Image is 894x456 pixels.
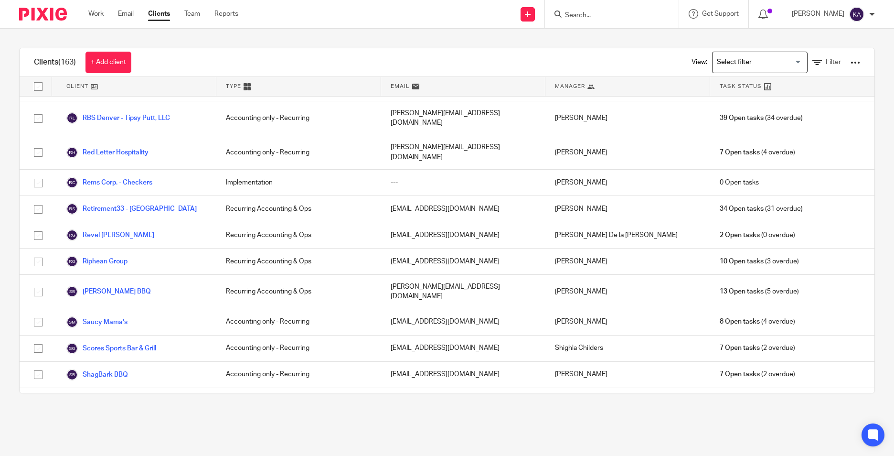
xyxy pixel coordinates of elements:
[66,229,78,241] img: svg%3E
[720,204,803,214] span: (31 overdue)
[381,388,545,422] div: [PERSON_NAME][EMAIL_ADDRESS][DOMAIN_NAME]
[720,178,759,187] span: 0 Open tasks
[826,59,841,65] span: Filter
[66,343,78,354] img: svg%3E
[66,256,78,267] img: svg%3E
[381,196,545,222] div: [EMAIL_ADDRESS][DOMAIN_NAME]
[720,369,795,379] span: (2 overdue)
[216,170,381,195] div: Implementation
[381,309,545,335] div: [EMAIL_ADDRESS][DOMAIN_NAME]
[216,362,381,388] div: Accounting only - Recurring
[545,309,710,335] div: [PERSON_NAME]
[545,222,710,248] div: [PERSON_NAME] De la [PERSON_NAME]
[545,275,710,309] div: [PERSON_NAME]
[720,148,795,157] span: (4 overdue)
[58,58,76,66] span: (163)
[720,317,795,326] span: (4 overdue)
[720,82,762,90] span: Task Status
[849,7,864,22] img: svg%3E
[216,336,381,361] div: Accounting only - Recurring
[214,9,238,19] a: Reports
[720,230,760,240] span: 2 Open tasks
[720,113,803,123] span: (34 overdue)
[66,147,78,158] img: svg%3E
[712,52,808,73] div: Search for option
[720,343,795,353] span: (2 overdue)
[66,229,154,241] a: Revel [PERSON_NAME]
[545,362,710,388] div: [PERSON_NAME]
[720,204,764,214] span: 34 Open tasks
[720,287,799,296] span: (5 overdue)
[545,170,710,195] div: [PERSON_NAME]
[66,369,128,380] a: ShagBark BBQ
[216,249,381,274] div: Recurring Accounting & Ops
[381,249,545,274] div: [EMAIL_ADDRESS][DOMAIN_NAME]
[545,196,710,222] div: [PERSON_NAME]
[564,11,650,20] input: Search
[19,8,67,21] img: Pixie
[677,48,860,76] div: View:
[66,343,156,354] a: Scores Sports Bar & Grill
[216,222,381,248] div: Recurring Accounting & Ops
[381,336,545,361] div: [EMAIL_ADDRESS][DOMAIN_NAME]
[66,177,152,188] a: Rems Corp. - Checkers
[545,135,710,169] div: [PERSON_NAME]
[118,9,134,19] a: Email
[66,203,78,215] img: svg%3E
[381,275,545,309] div: [PERSON_NAME][EMAIL_ADDRESS][DOMAIN_NAME]
[381,101,545,135] div: [PERSON_NAME][EMAIL_ADDRESS][DOMAIN_NAME]
[702,11,739,17] span: Get Support
[720,317,760,326] span: 8 Open tasks
[216,309,381,335] div: Accounting only - Recurring
[713,54,802,71] input: Search for option
[29,77,47,96] input: Select all
[720,369,760,379] span: 7 Open tasks
[216,275,381,309] div: Recurring Accounting & Ops
[381,135,545,169] div: [PERSON_NAME][EMAIL_ADDRESS][DOMAIN_NAME]
[66,147,149,158] a: Red Letter Hospitality
[555,82,585,90] span: Manager
[66,203,197,215] a: Retirement33 - [GEOGRAPHIC_DATA]
[216,101,381,135] div: Accounting only - Recurring
[66,316,128,328] a: Saucy Mama's
[34,57,76,67] h1: Clients
[66,112,78,124] img: svg%3E
[545,336,710,361] div: Shighla Childers
[545,388,710,422] div: [PERSON_NAME]
[148,9,170,19] a: Clients
[66,286,151,297] a: [PERSON_NAME] BBQ
[66,286,78,297] img: svg%3E
[184,9,200,19] a: Team
[85,52,131,73] a: + Add client
[381,170,545,195] div: ---
[545,101,710,135] div: [PERSON_NAME]
[720,343,760,353] span: 7 Open tasks
[226,82,241,90] span: Type
[216,388,381,422] div: Accounting only - Recurring
[216,196,381,222] div: Recurring Accounting & Ops
[66,256,128,267] a: Riphean Group
[66,316,78,328] img: svg%3E
[381,222,545,248] div: [EMAIL_ADDRESS][DOMAIN_NAME]
[720,148,760,157] span: 7 Open tasks
[216,135,381,169] div: Accounting only - Recurring
[720,287,764,296] span: 13 Open tasks
[66,177,78,188] img: svg%3E
[88,9,104,19] a: Work
[545,249,710,274] div: [PERSON_NAME]
[720,257,799,266] span: (3 overdue)
[720,113,764,123] span: 39 Open tasks
[792,9,844,19] p: [PERSON_NAME]
[66,112,170,124] a: RBS Denver - Tipsy Putt, LLC
[720,257,764,266] span: 10 Open tasks
[381,362,545,388] div: [EMAIL_ADDRESS][DOMAIN_NAME]
[66,369,78,380] img: svg%3E
[720,230,795,240] span: (0 overdue)
[66,82,88,90] span: Client
[391,82,410,90] span: Email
